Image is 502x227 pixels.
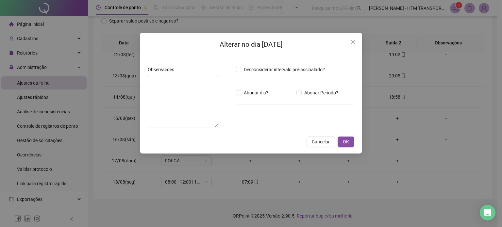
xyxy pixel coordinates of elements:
[241,89,271,96] span: Abonar dia?
[302,89,341,96] span: Abonar Período?
[480,205,495,220] div: Open Intercom Messenger
[312,138,330,145] span: Cancelar
[148,39,354,50] h2: Alterar no dia [DATE]
[348,37,358,47] button: Close
[241,66,327,73] span: Desconsiderar intervalo pré-assinalado?
[148,66,178,73] label: Observações
[343,138,349,145] span: OK
[307,137,335,147] button: Cancelar
[350,39,356,44] span: close
[338,137,354,147] button: OK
